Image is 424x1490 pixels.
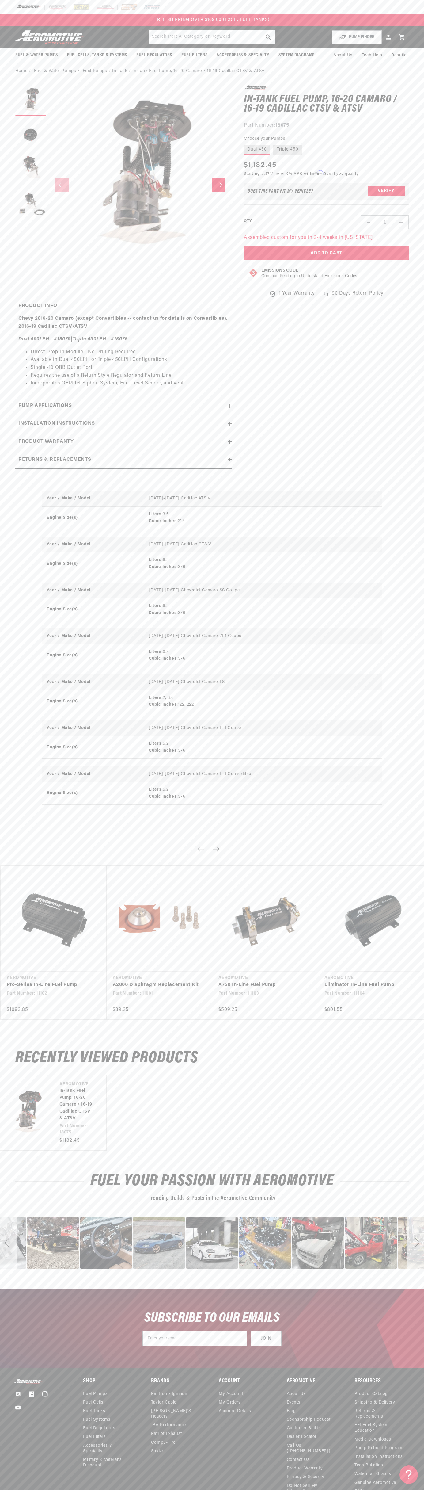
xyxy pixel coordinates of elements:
a: Spyke [151,1447,163,1456]
a: Fuel Filters [83,1433,106,1441]
button: Slide right [212,178,225,192]
a: Shipping & Delivery [354,1398,395,1407]
div: image number 10 [239,1217,291,1269]
button: Emissions CodeContinue Reading to Understand Emissions Codes [261,268,357,279]
strong: | [18,337,128,342]
span: 1 Year Warranty [279,290,315,298]
summary: Accessories & Specialty [212,48,274,63]
summary: Rebuilds [387,48,414,63]
a: Fuel Pumps [83,1391,108,1398]
td: 6.2 376 [144,644,382,667]
a: Fuel Regulators [83,1424,115,1433]
h2: Pump Applications [18,402,72,410]
th: Year / Make / Model [42,491,144,506]
img: Aeromotive [13,30,90,44]
h2: Installation Instructions [18,420,95,428]
summary: Product warranty [15,433,232,451]
a: Taylor Cable [151,1398,176,1407]
th: Year / Make / Model [42,537,144,552]
div: Does This part fit My vehicle? [248,189,313,194]
strong: Liters: [149,650,163,654]
div: Photo from a Shopper [186,1217,238,1269]
h2: You may also like [15,842,409,856]
a: Events [287,1398,301,1407]
a: Contact Us [287,1456,310,1464]
button: Slide left [55,178,69,192]
th: Engine Size(s) [42,690,144,713]
a: Fuel Pumps [83,68,107,74]
strong: Liters: [149,604,163,608]
a: About Us [329,48,357,63]
a: [PERSON_NAME]’s Headers [151,1407,200,1421]
a: Dealer Locator [287,1433,317,1441]
a: My Orders [219,1398,240,1407]
li: Direct Drop-In Module - No Drilling Required [31,348,229,356]
summary: Tech Help [357,48,387,63]
a: Returns & Replacements [354,1407,404,1421]
a: Media Downloads [354,1435,391,1444]
div: image number 11 [292,1217,344,1269]
summary: Installation Instructions [15,415,232,433]
span: Affirm [312,170,323,175]
strong: Cubic Inches: [149,656,178,661]
em: Dual 450LPH - #18075 [18,337,71,342]
label: Dual 450 [244,145,270,155]
media-gallery: Gallery Viewer [15,85,232,285]
a: Privacy & Security [287,1473,324,1481]
th: Year / Make / Model [42,766,144,782]
td: [DATE]-[DATE] Chevrolet Camaro LT1 Coupe [144,720,382,736]
strong: Cubic Inches: [149,702,178,707]
a: Eliminator In-Line Fuel Pump [324,981,412,989]
div: image number 12 [345,1217,397,1269]
div: Part Number: [244,122,409,130]
button: Previous slide [194,842,207,856]
h2: Fuel Your Passion with Aeromotive [15,1174,409,1188]
li: Requires the use of a Return Style Regulator and Return Line [31,372,229,380]
button: search button [262,30,275,44]
summary: Fuel Filters [177,48,212,63]
h2: Product Info [18,302,57,310]
span: Fuel Regulators [136,52,172,59]
a: Blog [287,1407,296,1415]
label: QTY [244,219,252,224]
span: $1,182.45 [244,160,276,171]
th: Year / Make / Model [42,583,144,598]
a: Account Details [219,1407,251,1415]
p: Starting at /mo or 0% APR with . [244,171,359,177]
td: [DATE]-[DATE] Chevrolet Camaro LT1 Convertible [144,766,382,782]
div: Next [407,1217,424,1269]
summary: Returns & replacements [15,451,232,469]
img: Emissions code [248,268,258,278]
strong: Liters: [149,512,163,517]
td: [DATE]-[DATE] Cadillac ATS V [144,491,382,506]
a: In-Tank Fuel Pump, 16-20 Camaro / 16-19 Cadillac CTSV & ATSV [59,1087,94,1122]
button: Add to Cart [244,246,409,260]
span: Rebuilds [391,52,409,59]
strong: Chevy 2016-20 Camaro (except Convertibles -- contact us for details on Convertibles), 2016-19 Cad... [18,316,228,329]
span: 90 Days Return Policy [332,290,384,304]
a: A750 In-Line Fuel Pump [218,981,306,989]
p: Assembled custom for you in 3-4 weeks in [US_STATE] [244,234,409,242]
input: Search by Part Number, Category or Keyword [149,30,275,44]
a: Pump Rebuild Program [354,1444,403,1453]
a: Sponsorship Request [287,1415,331,1424]
h1: In-Tank Fuel Pump, 16-20 Camaro / 16-19 Cadillac CTSV & ATSV [244,95,409,114]
a: Fuel Tanks [83,1407,105,1415]
th: Engine Size(s) [42,736,144,758]
a: Fuel Systems [83,1415,110,1424]
button: JOIN [251,1331,282,1346]
a: Waterman Graphs [354,1470,391,1478]
li: Single -10 ORB Outlet Port [31,364,229,372]
span: Tech Help [362,52,382,59]
span: Fuel Cells, Tanks & Systems [67,52,127,59]
a: My Account [219,1391,243,1398]
nav: breadcrumbs [15,68,409,74]
a: Fuel Cells [83,1398,103,1407]
td: 6.2 376 [144,736,382,758]
summary: Pump Applications [15,397,232,415]
strong: Cubic Inches: [149,519,178,523]
button: Load image 1 in gallery view [15,85,46,116]
a: Product Warranty [287,1464,323,1473]
div: Photo from a Shopper [239,1217,291,1269]
th: Engine Size(s) [42,644,144,667]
